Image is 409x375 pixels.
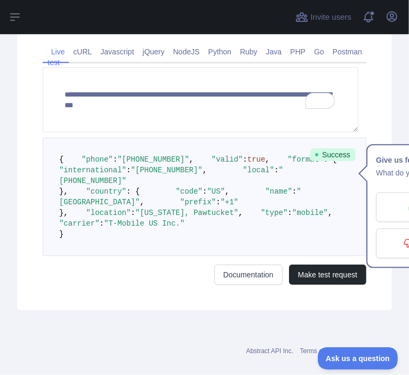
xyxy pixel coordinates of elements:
[288,209,292,217] span: :
[169,43,204,60] a: NodeJS
[47,43,65,71] a: Live test
[43,67,358,132] textarea: To enrich screen reader interactions, please activate Accessibility in Grammarly extension settings
[261,209,287,217] span: "type"
[216,198,220,206] span: :
[262,43,286,60] a: Java
[266,187,292,196] span: "name"
[328,209,332,217] span: ,
[225,187,229,196] span: ,
[69,43,96,60] a: cURL
[310,148,356,161] span: Success
[236,43,262,60] a: Ruby
[138,43,169,60] a: jQuery
[59,209,68,217] span: },
[324,155,337,164] span: : {
[286,43,310,60] a: PHP
[59,166,126,174] span: "international"
[86,187,126,196] span: "country"
[135,209,238,217] span: "[US_STATE], Pawtucket"
[247,155,266,164] span: true
[96,43,138,60] a: Javascript
[126,166,131,174] span: :
[318,347,398,370] iframe: Toggle Customer Support
[175,187,202,196] span: "code"
[140,198,144,206] span: ,
[59,187,301,206] span: "[GEOGRAPHIC_DATA]"
[59,187,68,196] span: },
[117,155,189,164] span: "[PHONE_NUMBER]"
[131,209,135,217] span: :
[328,43,366,60] a: Postman
[266,155,270,164] span: ,
[246,347,294,355] a: Abstract API Inc.
[214,265,283,285] a: Documentation
[126,187,140,196] span: : {
[180,198,216,206] span: "prefix"
[131,166,202,174] span: "[PHONE_NUMBER]"
[207,187,225,196] span: "US"
[289,265,366,285] button: Make test request
[82,155,113,164] span: "phone"
[292,209,328,217] span: "mobile"
[59,219,100,228] span: "carrier"
[100,219,104,228] span: :
[59,230,63,238] span: }
[86,209,131,217] span: "location"
[189,155,194,164] span: ,
[292,187,296,196] span: :
[310,43,328,60] a: Go
[243,166,274,174] span: "local"
[238,209,243,217] span: ,
[243,155,247,164] span: :
[104,219,185,228] span: "T-Mobile US Inc."
[113,155,117,164] span: :
[203,187,207,196] span: :
[212,155,243,164] span: "valid"
[293,9,354,26] button: Invite users
[203,166,207,174] span: ,
[59,166,283,185] span: "[PHONE_NUMBER]"
[59,155,63,164] span: {
[220,198,238,206] span: "+1"
[204,43,236,60] a: Python
[274,166,278,174] span: :
[300,347,346,355] a: Terms of service
[288,155,324,164] span: "format"
[310,11,351,23] span: Invite users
